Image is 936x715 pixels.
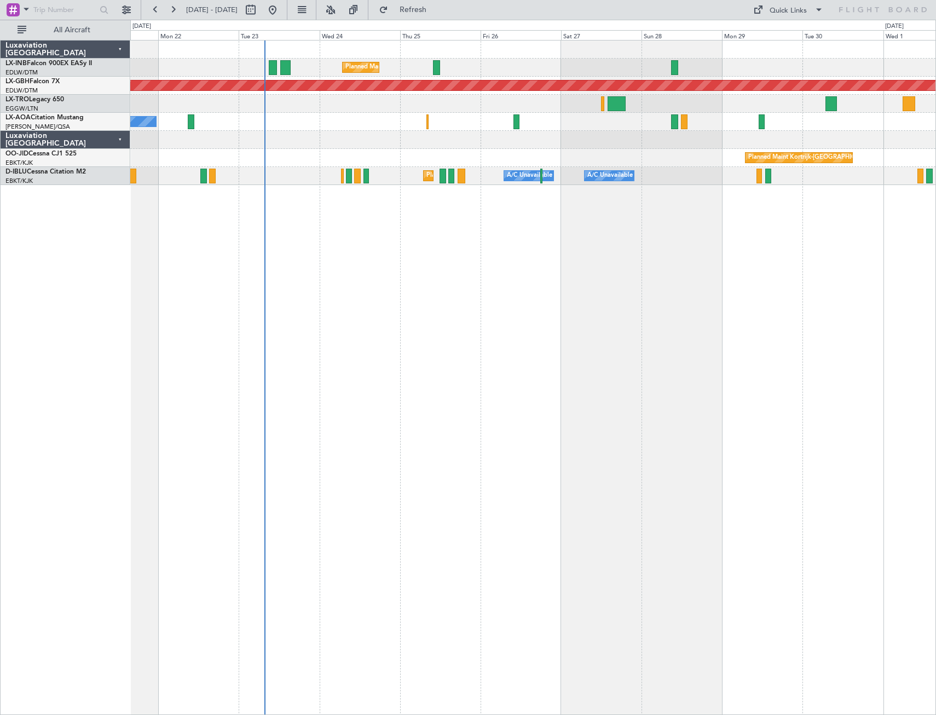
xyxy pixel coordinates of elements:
[345,59,518,76] div: Planned Maint [GEOGRAPHIC_DATA] ([GEOGRAPHIC_DATA])
[722,30,802,40] div: Mon 29
[5,78,30,85] span: LX-GBH
[5,96,29,103] span: LX-TRO
[374,1,440,19] button: Refresh
[802,30,883,40] div: Tue 30
[5,123,70,131] a: [PERSON_NAME]/QSA
[390,6,436,14] span: Refresh
[320,30,400,40] div: Wed 24
[5,114,84,121] a: LX-AOACitation Mustang
[5,78,60,85] a: LX-GBHFalcon 7X
[642,30,722,40] div: Sun 28
[132,22,151,31] div: [DATE]
[481,30,561,40] div: Fri 26
[5,87,38,95] a: EDLW/DTM
[770,5,807,16] div: Quick Links
[33,2,96,18] input: Trip Number
[5,177,33,185] a: EBKT/KJK
[28,26,115,34] span: All Aircraft
[587,168,762,184] div: A/C Unavailable [GEOGRAPHIC_DATA]-[GEOGRAPHIC_DATA]
[507,168,710,184] div: A/C Unavailable [GEOGRAPHIC_DATA] ([GEOGRAPHIC_DATA] National)
[5,151,77,157] a: OO-JIDCessna CJ1 525
[5,60,92,67] a: LX-INBFalcon 900EX EASy II
[12,21,119,39] button: All Aircraft
[400,30,481,40] div: Thu 25
[5,60,27,67] span: LX-INB
[5,151,28,157] span: OO-JID
[5,169,27,175] span: D-IBLU
[5,68,38,77] a: EDLW/DTM
[748,1,829,19] button: Quick Links
[186,5,238,15] span: [DATE] - [DATE]
[748,149,876,166] div: Planned Maint Kortrijk-[GEOGRAPHIC_DATA]
[239,30,319,40] div: Tue 23
[885,22,904,31] div: [DATE]
[158,30,239,40] div: Mon 22
[5,105,38,113] a: EGGW/LTN
[426,168,548,184] div: Planned Maint Nice ([GEOGRAPHIC_DATA])
[561,30,642,40] div: Sat 27
[5,159,33,167] a: EBKT/KJK
[5,114,31,121] span: LX-AOA
[5,96,64,103] a: LX-TROLegacy 650
[5,169,86,175] a: D-IBLUCessna Citation M2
